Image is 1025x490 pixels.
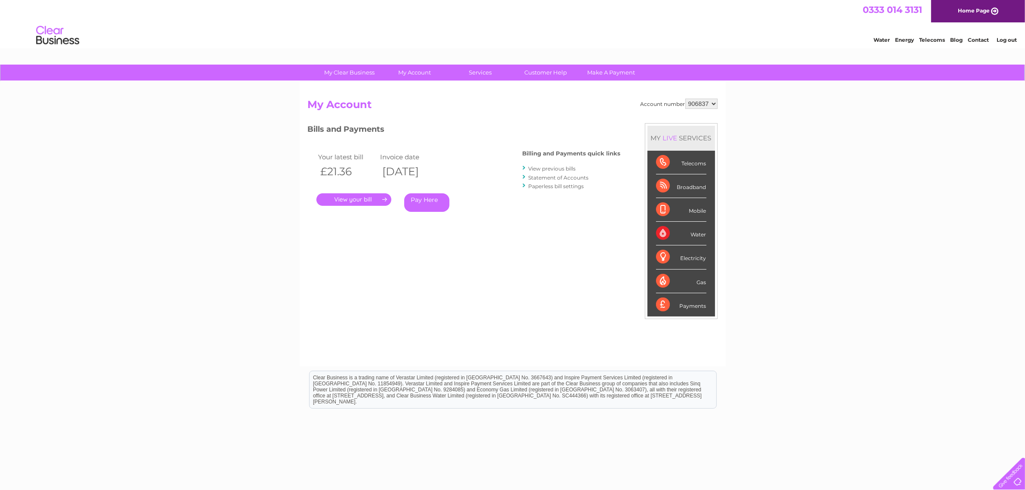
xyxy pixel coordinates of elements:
[863,4,922,15] a: 0333 014 3131
[316,163,378,180] th: £21.36
[576,65,647,81] a: Make A Payment
[656,151,706,174] div: Telecoms
[641,99,718,109] div: Account number
[968,37,989,43] a: Contact
[661,134,679,142] div: LIVE
[310,5,716,42] div: Clear Business is a trading name of Verastar Limited (registered in [GEOGRAPHIC_DATA] No. 3667643...
[656,293,706,316] div: Payments
[997,37,1017,43] a: Log out
[656,270,706,293] div: Gas
[950,37,963,43] a: Blog
[529,174,589,181] a: Statement of Accounts
[316,193,391,206] a: .
[656,198,706,222] div: Mobile
[647,126,715,150] div: MY SERVICES
[314,65,385,81] a: My Clear Business
[919,37,945,43] a: Telecoms
[379,65,450,81] a: My Account
[895,37,914,43] a: Energy
[445,65,516,81] a: Services
[656,245,706,269] div: Electricity
[378,163,440,180] th: [DATE]
[510,65,581,81] a: Customer Help
[316,151,378,163] td: Your latest bill
[378,151,440,163] td: Invoice date
[36,22,80,49] img: logo.png
[404,193,449,212] a: Pay Here
[523,150,621,157] h4: Billing and Payments quick links
[529,183,584,189] a: Paperless bill settings
[656,174,706,198] div: Broadband
[529,165,576,172] a: View previous bills
[308,99,718,115] h2: My Account
[656,222,706,245] div: Water
[308,123,621,138] h3: Bills and Payments
[873,37,890,43] a: Water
